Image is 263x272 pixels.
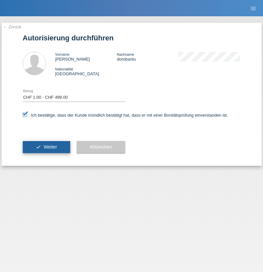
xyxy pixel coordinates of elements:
[55,52,70,56] span: Vorname
[117,52,178,62] div: dorobantu
[3,24,21,29] a: ← Zurück
[250,5,256,12] i: menu
[36,144,41,150] i: check
[44,144,57,150] span: Weiter
[23,34,241,42] h1: Autorisierung durchführen
[117,52,134,56] span: Nachname
[77,141,125,153] button: Abbrechen
[55,52,117,62] div: [PERSON_NAME]
[23,113,228,118] label: Ich bestätige, dass der Kunde mündlich bestätigt hat, dass er mit einer Bonitätsprüfung einversta...
[90,144,112,150] span: Abbrechen
[55,66,117,76] div: [GEOGRAPHIC_DATA]
[247,6,260,10] a: menu
[23,141,70,153] button: check Weiter
[55,67,73,71] span: Nationalität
